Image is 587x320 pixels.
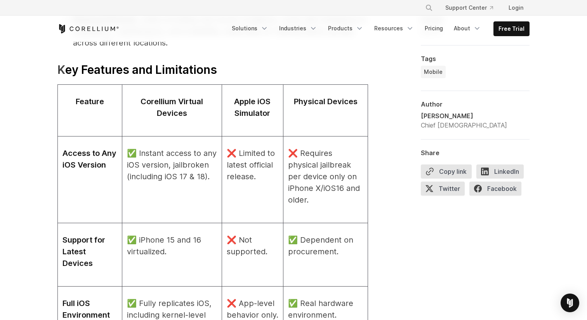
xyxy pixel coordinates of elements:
[127,147,217,182] p: ✅ Instant access to any iOS version, jailbroken (including iOS 17 & 18).
[234,97,271,118] strong: Apple iOS Simulator
[127,234,217,257] p: ✅ iPhone 15 and 16 virtualized.
[424,68,443,76] span: Mobile
[421,121,507,130] div: Chief [DEMOGRAPHIC_DATA]
[502,1,530,15] a: Login
[76,97,104,106] strong: Feature
[227,21,273,35] a: Solutions
[421,100,530,108] div: Author
[476,164,528,182] a: LinkedIn
[274,21,322,35] a: Industries
[494,22,529,36] a: Free Trial
[63,235,105,268] strong: Support for Latest Devices
[469,182,526,199] a: Facebook
[421,164,472,178] button: Copy link
[416,1,530,15] div: Navigation Menu
[422,1,436,15] button: Search
[57,24,119,33] a: Corellium Home
[294,97,358,106] strong: Physical Devices
[227,21,530,36] div: Navigation Menu
[288,147,363,206] p: ❌ Requires physical jailbreak per device only on iPhone X/iOS16 and older.
[421,55,530,63] div: Tags
[421,149,530,157] div: Share
[323,21,368,35] a: Products
[227,147,279,182] p: ❌ Limited to latest official release.
[421,182,465,196] span: Twitter
[63,149,116,170] strong: Access to Any iOS Version
[370,21,419,35] a: Resources
[57,61,368,79] h3: K
[476,164,524,178] span: LinkedIn
[141,97,203,118] strong: Corellium Virtual Devices
[65,63,217,77] span: ey Features and Limitations
[288,234,363,257] p: ✅ Dependent on procurement.
[561,294,579,312] div: Open Intercom Messenger
[421,182,469,199] a: Twitter
[63,299,110,320] strong: Full iOS Environment
[420,21,448,35] a: Pricing
[439,1,499,15] a: Support Center
[449,21,486,35] a: About
[421,111,507,121] div: [PERSON_NAME]
[421,66,446,78] a: Mobile
[469,182,521,196] span: Facebook
[227,234,279,257] p: ❌ Not supported.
